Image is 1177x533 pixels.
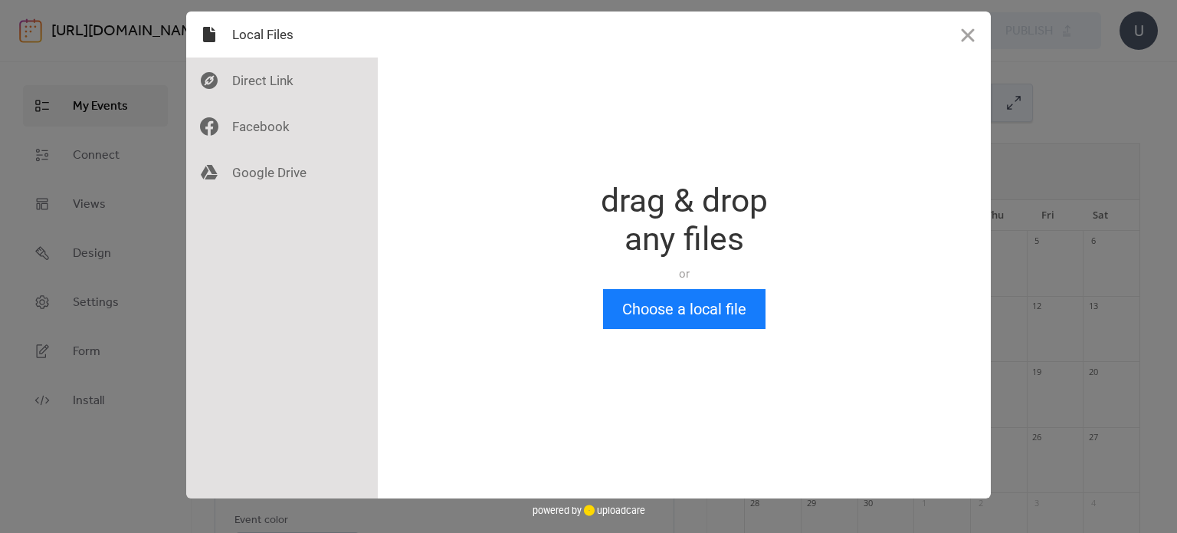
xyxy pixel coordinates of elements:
div: Local Files [186,12,378,58]
a: uploadcare [582,505,645,516]
div: Google Drive [186,150,378,196]
button: Choose a local file [603,289,766,329]
div: Facebook [186,104,378,150]
div: powered by [533,498,645,521]
button: Close [945,12,991,58]
div: Direct Link [186,58,378,104]
div: or [601,266,768,281]
div: drag & drop any files [601,182,768,258]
